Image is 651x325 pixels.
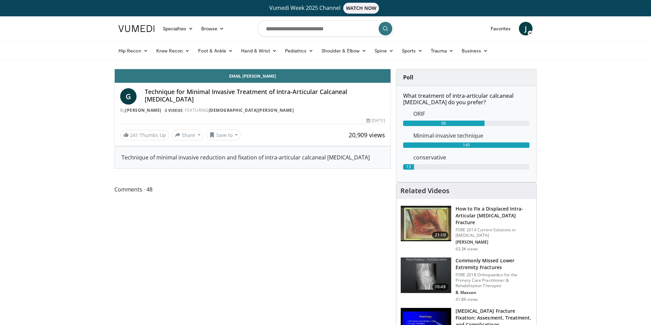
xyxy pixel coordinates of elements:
span: 10:48 [432,283,448,290]
div: Technique of minimal invasive reduction and fixation of intra-articular calcaneal [MEDICAL_DATA] [122,153,384,161]
a: 10:48 Commonly Missed Lower Extremity Fractures FORE 2018 Orthopaedics for the Primary Care Pract... [400,257,532,302]
button: Share [172,129,204,140]
span: 20,909 views [349,131,385,139]
p: FORE 2014 Current Solutions in [MEDICAL_DATA] [456,227,532,238]
h3: Commonly Missed Lower Extremity Fractures [456,257,532,271]
span: 241 [130,132,138,138]
span: 21:10 [432,232,448,238]
a: J [519,22,533,35]
a: Vumedi Week 2025 ChannelWATCH NOW [120,3,531,14]
a: 241 Thumbs Up [120,130,169,140]
dd: conservative [408,153,535,161]
a: Specialties [159,22,197,35]
img: 55ff4537-6d30-4030-bbbb-bab469c05b17.150x105_q85_crop-smart_upscale.jpg [401,206,451,241]
a: Foot & Ankle [194,44,237,58]
a: 3 Videos [162,107,185,113]
span: WATCH NOW [343,3,379,14]
h3: How to Fix a Displaced Intra-Articular [MEDICAL_DATA] Fracture [456,205,532,226]
h6: What treatment of intra-articular calcaneal [MEDICAL_DATA] do you prefer? [403,93,529,106]
strong: Poll [403,74,413,81]
p: [PERSON_NAME] [456,239,532,245]
a: Trauma [427,44,458,58]
p: 41.8K views [456,297,478,302]
a: Email [PERSON_NAME] [115,69,391,83]
dd: ORIF [408,110,535,118]
a: Spine [370,44,397,58]
div: [DATE] [366,118,385,124]
a: Pediatrics [281,44,317,58]
div: By FEATURING [120,107,385,113]
div: 96 [403,121,485,126]
a: Business [458,44,492,58]
input: Search topics, interventions [257,20,394,37]
div: 149 [403,142,529,148]
img: VuMedi Logo [118,25,155,32]
a: Hand & Wrist [237,44,281,58]
a: Knee Recon [152,44,194,58]
a: Hip Recon [114,44,152,58]
p: B. Maxson [456,290,532,295]
a: Sports [398,44,427,58]
span: Comments 48 [114,185,391,194]
h4: Related Videos [400,187,449,195]
a: Favorites [487,22,515,35]
h4: Technique for Minimal Invasive Treatment of Intra-Articular Calcaneal [MEDICAL_DATA] [145,88,385,103]
p: FORE 2018 Orthopaedics for the Primary Care Practitioner & Rehabilitation Therapist [456,272,532,289]
a: G [120,88,137,105]
a: [DEMOGRAPHIC_DATA][PERSON_NAME] [209,107,294,113]
p: 63.3K views [456,246,478,252]
a: Browse [197,22,228,35]
div: 13 [403,164,414,170]
a: 21:10 How to Fix a Displaced Intra-Articular [MEDICAL_DATA] Fracture FORE 2014 Current Solutions ... [400,205,532,252]
button: Save to [206,129,241,140]
dd: Minimal-invasive technique [408,131,535,140]
a: Shoulder & Elbow [317,44,370,58]
a: [PERSON_NAME] [125,107,161,113]
img: 4aa379b6-386c-4fb5-93ee-de5617843a87.150x105_q85_crop-smart_upscale.jpg [401,258,451,293]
